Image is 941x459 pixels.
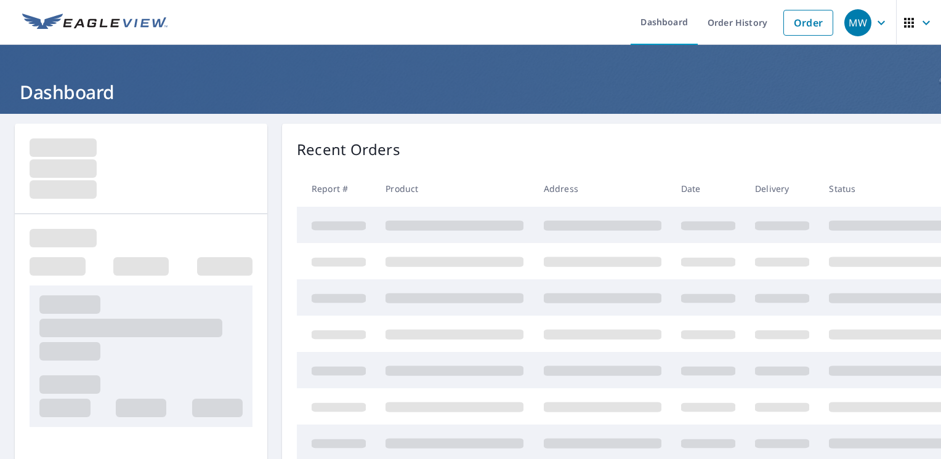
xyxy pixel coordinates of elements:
th: Delivery [745,170,819,207]
img: EV Logo [22,14,168,32]
th: Address [534,170,671,207]
a: Order [783,10,833,36]
p: Recent Orders [297,138,400,161]
h1: Dashboard [15,79,926,105]
th: Date [671,170,745,207]
th: Product [376,170,533,207]
div: MW [844,9,871,36]
th: Report # [297,170,376,207]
